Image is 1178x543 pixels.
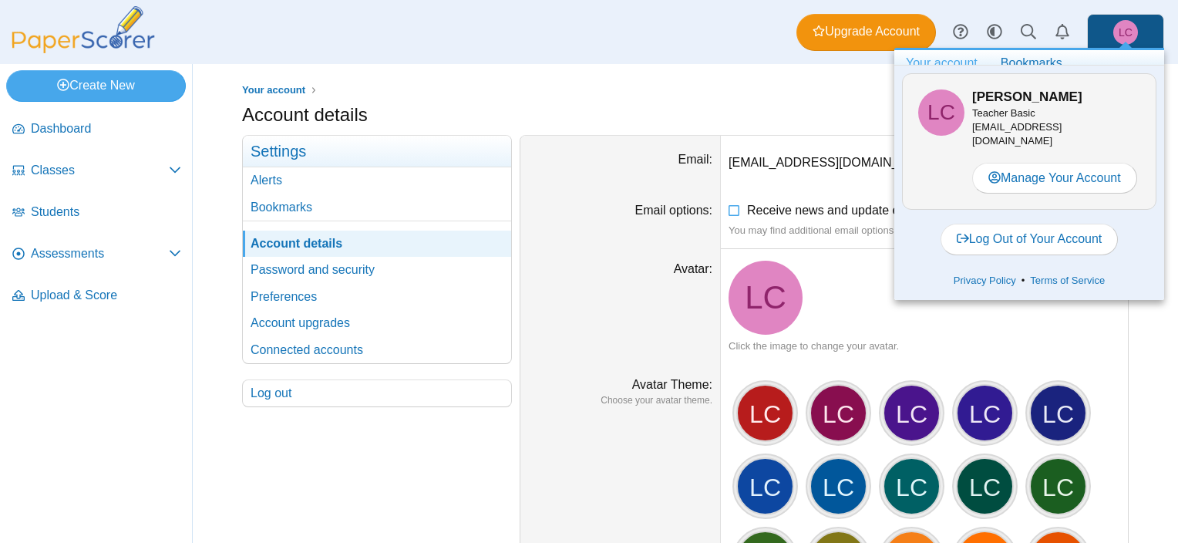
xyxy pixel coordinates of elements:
[243,136,511,167] h3: Settings
[6,6,160,53] img: PaperScorer
[918,89,964,136] span: Lorelei Carey
[635,204,713,217] label: Email options
[1045,15,1079,49] a: Alerts
[956,384,1014,442] div: LC
[736,457,794,515] div: LC
[972,106,1140,149] div: [EMAIL_ADDRESS][DOMAIN_NAME]
[1119,27,1133,38] span: Lorelei Carey
[6,70,186,101] a: Create New
[632,378,712,391] label: Avatar Theme
[745,282,786,314] span: Lorelei Carey
[6,153,187,190] a: Classes
[6,111,187,148] a: Dashboard
[948,273,1021,288] a: Privacy Policy
[729,261,803,335] a: Lorelei Carey
[6,42,160,56] a: PaperScorer
[972,107,1035,119] span: Teacher Basic
[883,457,941,515] div: LC
[528,394,712,407] dfn: Choose your avatar theme.
[883,384,941,442] div: LC
[809,384,867,442] div: LC
[956,457,1014,515] div: LC
[31,204,181,221] span: Students
[941,224,1119,255] a: Log Out of Your Account
[989,50,1074,76] a: Bookmarks
[243,167,511,194] a: Alerts
[729,224,1120,238] div: You may find additional email options under .
[678,153,712,166] label: Email
[747,204,928,217] span: Receive news and update emails
[6,236,187,273] a: Assessments
[721,136,1128,190] dd: [EMAIL_ADDRESS][DOMAIN_NAME]
[243,257,511,283] a: Password and security
[1025,273,1110,288] a: Terms of Service
[1113,20,1138,45] span: Lorelei Carey
[1029,384,1087,442] div: LC
[31,162,169,179] span: Classes
[809,457,867,515] div: LC
[927,102,955,123] span: Lorelei Carey
[972,163,1137,194] a: Manage Your Account
[813,23,920,40] span: Upgrade Account
[243,231,511,257] a: Account details
[6,278,187,315] a: Upload & Score
[243,284,511,310] a: Preferences
[242,102,368,128] h1: Account details
[902,269,1156,292] div: •
[31,120,181,137] span: Dashboard
[31,287,181,304] span: Upload & Score
[894,50,989,76] a: Your account
[243,194,511,221] a: Bookmarks
[6,194,187,231] a: Students
[736,384,794,442] div: LC
[796,14,936,51] a: Upgrade Account
[243,310,511,336] a: Account upgrades
[242,84,305,96] span: Your account
[238,81,309,100] a: Your account
[243,337,511,363] a: Connected accounts
[31,245,169,262] span: Assessments
[729,339,1120,353] div: Click the image to change your avatar.
[1029,457,1087,515] div: LC
[1087,14,1164,51] a: Lorelei Carey
[972,88,1140,106] h3: [PERSON_NAME]
[674,262,712,275] label: Avatar
[243,380,511,406] a: Log out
